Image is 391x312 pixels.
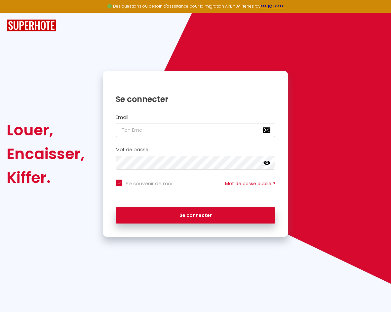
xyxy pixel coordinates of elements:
[225,180,275,187] a: Mot de passe oublié ?
[7,19,56,32] img: SuperHote logo
[116,207,275,224] button: Se connecter
[116,123,275,137] input: Ton Email
[7,142,85,166] div: Encaisser,
[7,118,85,142] div: Louer,
[116,115,275,120] h2: Email
[7,166,85,190] div: Kiffer.
[116,94,275,104] h1: Se connecter
[261,3,284,9] a: >>> ICI <<<<
[116,147,275,153] h2: Mot de passe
